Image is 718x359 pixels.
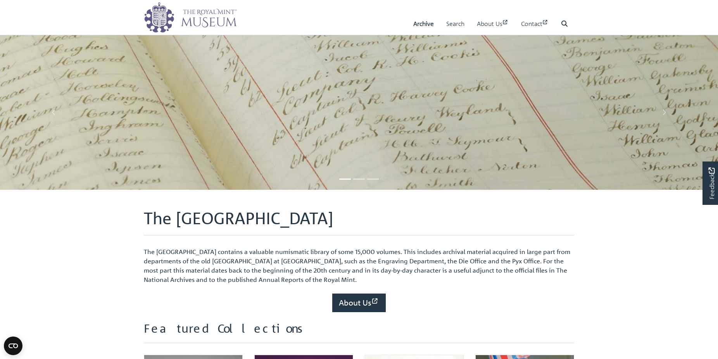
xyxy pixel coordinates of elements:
a: Contact [521,13,549,35]
a: Archive [413,13,434,35]
p: The [GEOGRAPHIC_DATA] contains a valuable numismatic library of some 15,000 volumes. This include... [144,247,574,284]
button: Open CMP widget [4,337,22,355]
a: Move to next slideshow image [610,35,718,190]
a: About Us [332,294,386,312]
a: About Us [477,13,509,35]
a: Search [446,13,464,35]
h2: Featured Collections [144,321,574,343]
img: logo_wide.png [144,2,237,33]
h1: The [GEOGRAPHIC_DATA] [144,208,574,235]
